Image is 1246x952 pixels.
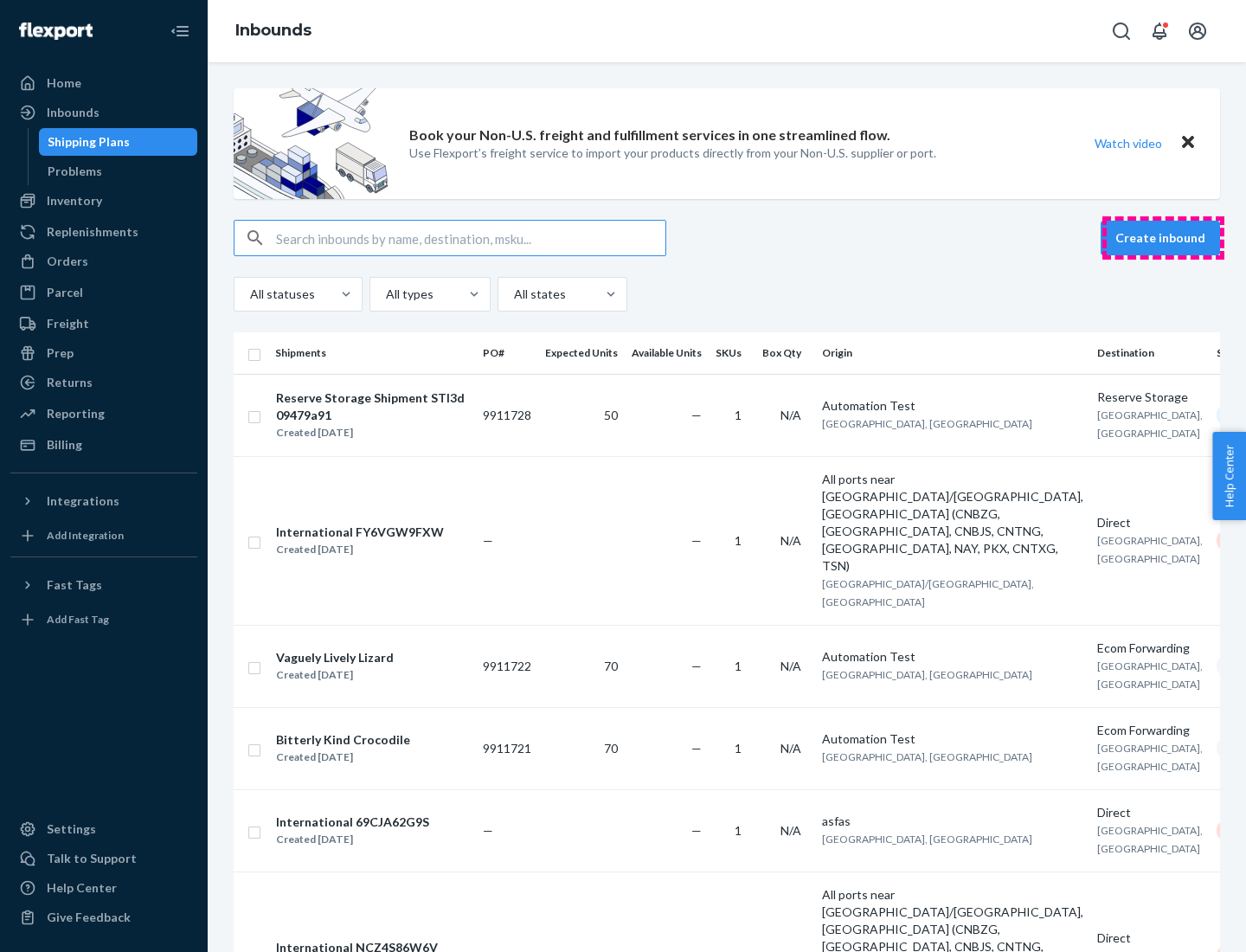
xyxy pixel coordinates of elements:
[10,99,197,126] a: Inbounds
[276,541,444,558] div: Created [DATE]
[10,339,197,367] a: Prep
[409,125,890,145] p: Book your Non-U.S. freight and fulfillment services in one streamlined flow.
[47,436,82,453] div: Billing
[538,332,625,374] th: Expected Units
[822,471,1083,575] div: All ports near [GEOGRAPHIC_DATA]/[GEOGRAPHIC_DATA], [GEOGRAPHIC_DATA] (CNBZG, [GEOGRAPHIC_DATA], ...
[10,815,197,843] a: Settings
[780,659,801,673] span: N/A
[10,279,197,306] a: Parcel
[1097,640,1203,657] div: Ecom Forwarding
[1097,534,1203,565] span: [GEOGRAPHIC_DATA], [GEOGRAPHIC_DATA]
[235,21,311,40] a: Inbounds
[735,741,742,756] span: 1
[822,833,1032,846] span: [GEOGRAPHIC_DATA], [GEOGRAPHIC_DATA]
[1101,221,1220,255] button: Create inbound
[1097,389,1203,406] div: Reserve Storage
[780,823,801,838] span: N/A
[47,344,74,362] div: Prep
[625,332,709,374] th: Available Units
[780,741,801,756] span: N/A
[10,69,197,97] a: Home
[276,221,665,255] input: Search inbounds by name, destination, msku...
[19,23,93,40] img: Flexport logo
[47,850,137,867] div: Talk to Support
[268,332,476,374] th: Shipments
[691,533,702,548] span: —
[1097,514,1203,531] div: Direct
[10,310,197,338] a: Freight
[604,408,618,422] span: 50
[483,533,493,548] span: —
[691,823,702,838] span: —
[1097,824,1203,855] span: [GEOGRAPHIC_DATA], [GEOGRAPHIC_DATA]
[47,74,81,92] div: Home
[1097,659,1203,691] span: [GEOGRAPHIC_DATA], [GEOGRAPHIC_DATA]
[780,533,801,548] span: N/A
[1180,14,1215,48] button: Open account menu
[276,649,394,666] div: Vaguely Lively Lizard
[384,286,386,303] input: All types
[822,730,1083,748] div: Automation Test
[1212,432,1246,520] button: Help Center
[10,522,197,550] a: Add Integration
[476,332,538,374] th: PO#
[604,741,618,756] span: 70
[822,397,1083,415] div: Automation Test
[222,6,325,56] ol: breadcrumbs
[735,533,742,548] span: 1
[10,874,197,902] a: Help Center
[476,707,538,789] td: 9911721
[1090,332,1210,374] th: Destination
[276,814,429,831] div: International 69CJA62G9S
[10,400,197,428] a: Reporting
[1104,14,1139,48] button: Open Search Box
[780,408,801,422] span: N/A
[47,492,119,510] div: Integrations
[163,14,197,48] button: Close Navigation
[755,332,815,374] th: Box Qty
[822,648,1083,666] div: Automation Test
[483,823,493,838] span: —
[10,431,197,459] a: Billing
[691,408,702,422] span: —
[822,417,1032,430] span: [GEOGRAPHIC_DATA], [GEOGRAPHIC_DATA]
[10,845,197,872] a: Talk to Support
[47,528,124,543] div: Add Integration
[691,659,702,673] span: —
[276,389,468,424] div: Reserve Storage Shipment STI3d09479a91
[1097,742,1203,773] span: [GEOGRAPHIC_DATA], [GEOGRAPHIC_DATA]
[10,218,197,246] a: Replenishments
[1177,131,1199,156] button: Close
[47,223,138,241] div: Replenishments
[276,831,429,848] div: Created [DATE]
[47,405,105,422] div: Reporting
[10,187,197,215] a: Inventory
[39,158,198,185] a: Problems
[604,659,618,673] span: 70
[1083,131,1173,156] button: Watch video
[48,163,102,180] div: Problems
[815,332,1090,374] th: Origin
[476,625,538,707] td: 9911722
[822,750,1032,763] span: [GEOGRAPHIC_DATA], [GEOGRAPHIC_DATA]
[47,909,131,926] div: Give Feedback
[735,659,742,673] span: 1
[735,823,742,838] span: 1
[10,487,197,515] button: Integrations
[276,749,410,766] div: Created [DATE]
[10,606,197,634] a: Add Fast Tag
[709,332,755,374] th: SKUs
[276,666,394,684] div: Created [DATE]
[1097,929,1203,947] div: Direct
[476,374,538,456] td: 9911728
[10,571,197,599] button: Fast Tags
[47,612,109,627] div: Add Fast Tag
[276,524,444,541] div: International FY6VGW9FXW
[512,286,514,303] input: All states
[47,104,100,121] div: Inbounds
[409,145,936,162] p: Use Flexport’s freight service to import your products directly from your Non-U.S. supplier or port.
[735,408,742,422] span: 1
[1097,804,1203,821] div: Direct
[47,374,93,391] div: Returns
